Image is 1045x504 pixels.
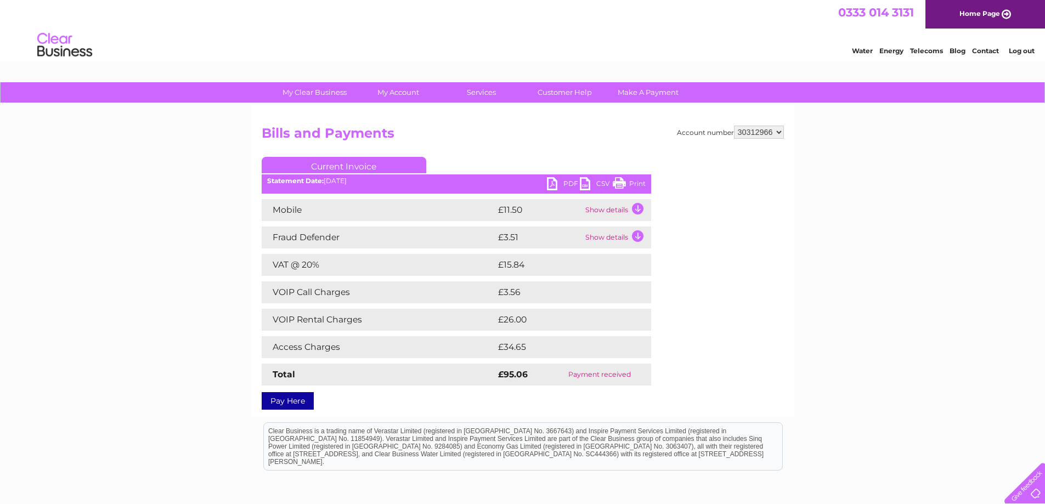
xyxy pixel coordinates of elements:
[262,199,495,221] td: Mobile
[603,82,693,103] a: Make A Payment
[436,82,527,103] a: Services
[583,226,651,248] td: Show details
[495,281,625,303] td: £3.56
[838,5,914,19] a: 0333 014 3131
[273,369,295,380] strong: Total
[269,82,360,103] a: My Clear Business
[495,336,629,358] td: £34.65
[910,47,943,55] a: Telecoms
[495,309,630,331] td: £26.00
[37,29,93,62] img: logo.png
[262,157,426,173] a: Current Invoice
[879,47,903,55] a: Energy
[1009,47,1035,55] a: Log out
[519,82,610,103] a: Customer Help
[613,177,646,193] a: Print
[262,226,495,248] td: Fraud Defender
[950,47,965,55] a: Blog
[267,177,324,185] b: Statement Date:
[852,47,873,55] a: Water
[495,226,583,248] td: £3.51
[262,392,314,410] a: Pay Here
[495,199,583,221] td: £11.50
[264,6,782,53] div: Clear Business is a trading name of Verastar Limited (registered in [GEOGRAPHIC_DATA] No. 3667643...
[498,369,528,380] strong: £95.06
[262,126,784,146] h2: Bills and Payments
[262,254,495,276] td: VAT @ 20%
[262,177,651,185] div: [DATE]
[353,82,443,103] a: My Account
[495,254,628,276] td: £15.84
[548,364,651,386] td: Payment received
[262,309,495,331] td: VOIP Rental Charges
[677,126,784,139] div: Account number
[547,177,580,193] a: PDF
[580,177,613,193] a: CSV
[972,47,999,55] a: Contact
[262,336,495,358] td: Access Charges
[583,199,651,221] td: Show details
[262,281,495,303] td: VOIP Call Charges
